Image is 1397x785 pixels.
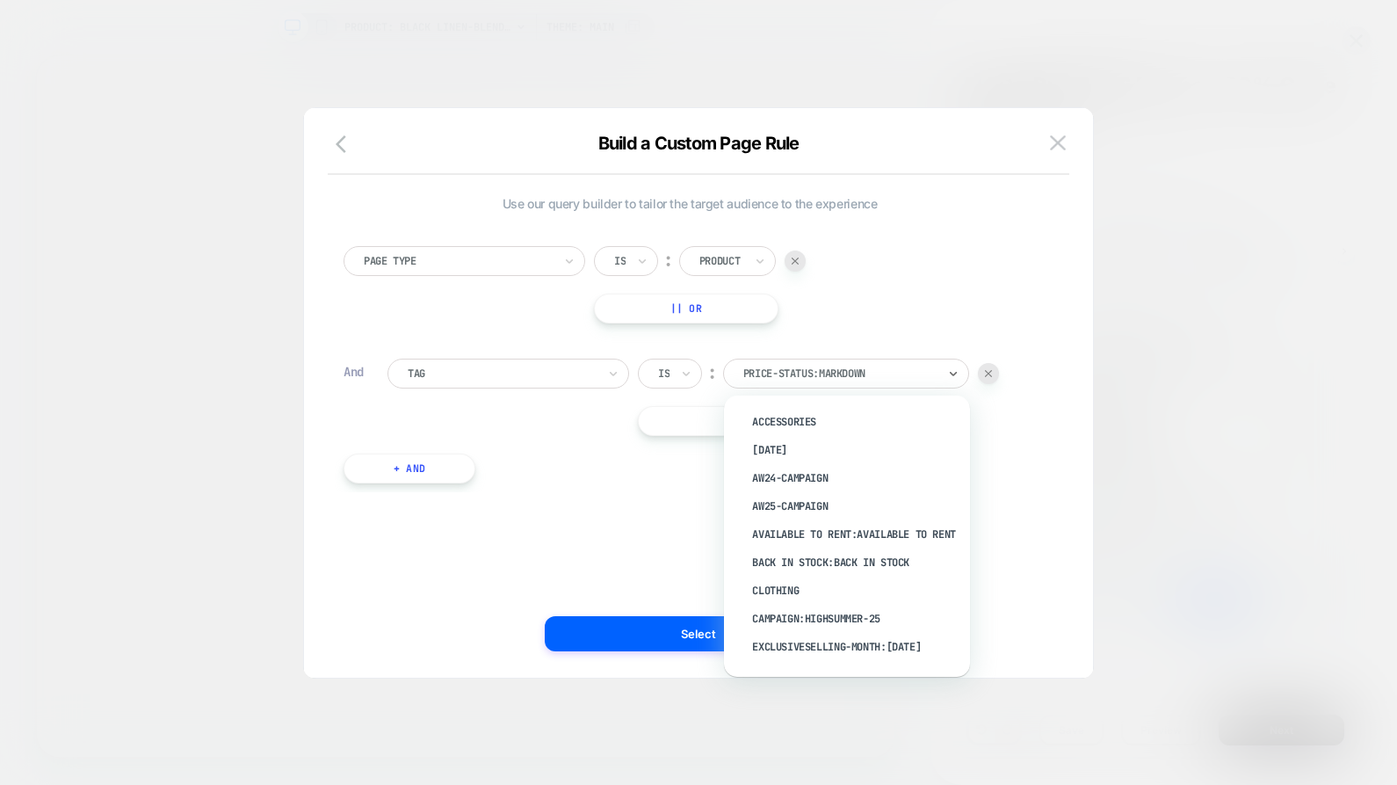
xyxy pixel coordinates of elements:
img: end [985,370,992,377]
div: ACCESSORIES [742,408,970,436]
span: Use our query builder to tailor the target audience to the experience [344,196,1036,211]
div: AW24-campaign [742,464,970,492]
div: [DATE] [742,436,970,464]
img: close [1050,135,1066,150]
